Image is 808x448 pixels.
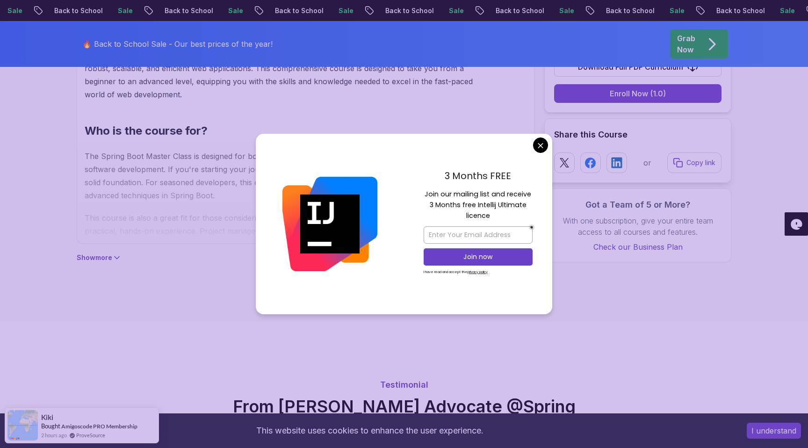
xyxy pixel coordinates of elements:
p: Sale [209,6,239,15]
p: With one subscription, give your entire team access to all courses and features. [554,215,721,238]
div: This website uses cookies to enhance the user experience. [7,420,733,441]
p: Copy link [686,158,715,167]
span: Bought [41,422,60,430]
p: Sale [320,6,350,15]
p: Sale [99,6,129,15]
a: ProveSource [76,431,105,439]
p: Sale [761,6,791,15]
button: Copy link [667,152,721,173]
img: provesource social proof notification image [7,410,38,441]
p: Back to School [367,6,430,15]
p: Sale [651,6,681,15]
button: Showmore [77,253,122,262]
a: Check our Business Plan [554,241,721,253]
p: Show more [77,253,112,262]
div: Download Full PDF Curriculum [578,61,683,72]
p: Grab Now [677,33,695,55]
span: 2 hours ago [41,431,67,439]
p: 🔥 Back to School Sale - Our best prices of the year! [82,38,273,50]
button: Accept cookies [747,423,801,439]
p: Back to School [256,6,320,15]
a: Amigoscode PRO Membership [61,422,137,430]
h3: Got a Team of 5 or More? [554,198,721,211]
h2: Share this Course [554,128,721,141]
button: Download Full PDF Curriculum [554,57,721,77]
p: or [643,157,651,168]
p: Testimonial [198,378,610,391]
p: Sale [430,6,460,15]
h2: From [PERSON_NAME] Advocate @Spring [198,397,610,416]
p: Back to School [146,6,209,15]
span: Kiki [41,413,53,421]
p: Sale [541,6,570,15]
p: Back to School [698,6,761,15]
div: Enroll Now (1.0) [610,88,666,99]
p: Back to School [477,6,541,15]
button: Enroll Now (1.0) [554,84,721,103]
p: Back to School [587,6,651,15]
p: Back to School [36,6,99,15]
